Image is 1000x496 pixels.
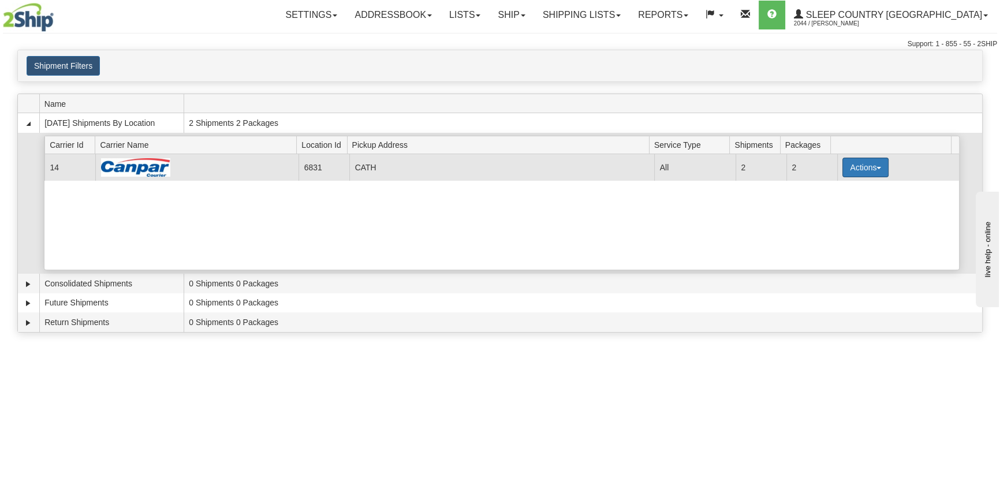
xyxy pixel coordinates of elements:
[654,136,730,154] span: Service Type
[9,10,107,18] div: live help - online
[184,113,982,133] td: 2 Shipments 2 Packages
[100,136,296,154] span: Carrier Name
[27,56,100,76] button: Shipment Filters
[39,293,184,313] td: Future Shipments
[3,3,54,32] img: logo2044.jpg
[23,118,34,129] a: Collapse
[44,95,184,113] span: Name
[39,312,184,332] td: Return Shipments
[184,293,982,313] td: 0 Shipments 0 Packages
[736,154,786,180] td: 2
[346,1,441,29] a: Addressbook
[23,278,34,290] a: Expand
[184,312,982,332] td: 0 Shipments 0 Packages
[101,158,170,177] img: Canpar
[277,1,346,29] a: Settings
[349,154,654,180] td: CATH
[184,274,982,293] td: 0 Shipments 0 Packages
[441,1,489,29] a: Lists
[734,136,780,154] span: Shipments
[785,1,997,29] a: Sleep Country [GEOGRAPHIC_DATA] 2044 / [PERSON_NAME]
[23,297,34,309] a: Expand
[3,39,997,49] div: Support: 1 - 855 - 55 - 2SHIP
[785,136,831,154] span: Packages
[301,136,347,154] span: Location Id
[50,136,95,154] span: Carrier Id
[786,154,837,180] td: 2
[23,317,34,329] a: Expand
[803,10,982,20] span: Sleep Country [GEOGRAPHIC_DATA]
[794,18,880,29] span: 2044 / [PERSON_NAME]
[489,1,533,29] a: Ship
[629,1,697,29] a: Reports
[298,154,349,180] td: 6831
[352,136,650,154] span: Pickup Address
[654,154,736,180] td: All
[44,154,95,180] td: 14
[39,113,184,133] td: [DATE] Shipments By Location
[39,274,184,293] td: Consolidated Shipments
[973,189,999,307] iframe: chat widget
[534,1,629,29] a: Shipping lists
[842,158,889,177] button: Actions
